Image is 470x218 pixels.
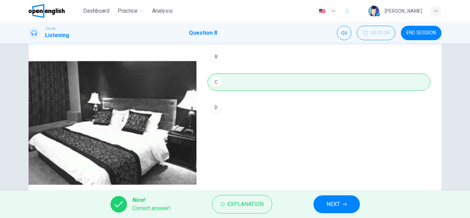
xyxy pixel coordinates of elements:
[132,204,171,213] span: Correct answer!
[81,5,112,17] button: Dashboard
[313,195,360,213] button: NEXT
[327,199,340,209] span: NEXT
[132,196,171,204] span: Nice!
[45,31,69,39] h1: Listening
[149,5,175,17] button: Analysis
[357,26,395,40] button: 00:05:38
[385,7,422,15] div: [PERSON_NAME]
[212,195,272,214] button: Explanation
[371,30,389,36] span: 00:05:38
[29,4,65,18] img: OpenEnglish logo
[368,5,379,16] img: Profile picture
[337,26,351,40] div: Mute
[406,30,436,36] span: END SESSION
[152,7,173,15] span: Analysis
[357,26,395,40] div: Hide
[29,39,196,206] img: Photographs
[118,7,138,15] span: Practice
[115,5,147,17] button: Practice
[227,199,264,209] span: Explanation
[45,26,55,31] span: TOEIC®
[401,26,441,40] button: END SESSION
[83,7,109,15] span: Dashboard
[29,4,81,18] a: OpenEnglish logo
[189,29,217,37] h1: Question 8
[318,9,327,14] img: en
